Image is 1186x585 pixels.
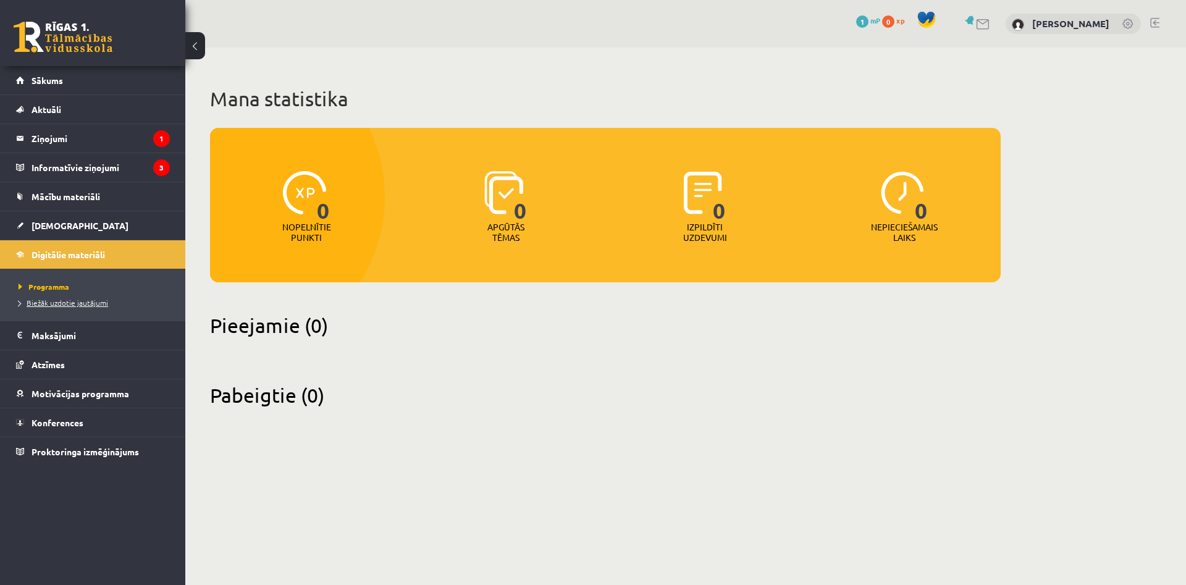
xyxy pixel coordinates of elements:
[856,15,868,28] span: 1
[16,124,170,153] a: Ziņojumi1
[32,446,139,457] span: Proktoringa izmēģinājums
[32,124,170,153] legend: Ziņojumi
[14,22,112,53] a: Rīgas 1. Tālmācības vidusskola
[16,66,170,95] a: Sākums
[882,15,911,25] a: 0 xp
[32,75,63,86] span: Sākums
[19,298,108,308] span: Biežāk uzdotie jautājumi
[16,95,170,124] a: Aktuāli
[882,15,894,28] span: 0
[896,15,904,25] span: xp
[32,417,83,428] span: Konferences
[871,222,938,243] p: Nepieciešamais laiks
[881,171,924,214] img: icon-clock-7be60019b62300814b6bd22b8e044499b485619524d84068768e800edab66f18.svg
[1032,17,1109,30] a: [PERSON_NAME]
[915,171,928,222] span: 0
[282,222,331,243] p: Nopelnītie punkti
[32,321,170,350] legend: Maksājumi
[16,211,170,240] a: [DEMOGRAPHIC_DATA]
[514,171,527,222] span: 0
[19,297,173,308] a: Biežāk uzdotie jautājumi
[32,388,129,399] span: Motivācijas programma
[153,159,170,176] i: 3
[16,321,170,350] a: Maksājumi
[870,15,880,25] span: mP
[484,171,523,214] img: icon-learned-topics-4a711ccc23c960034f471b6e78daf4a3bad4a20eaf4de84257b87e66633f6470.svg
[19,282,69,292] span: Programma
[1012,19,1024,31] img: Laura Kallase
[32,104,61,115] span: Aktuāli
[713,171,726,222] span: 0
[16,182,170,211] a: Mācību materiāli
[16,408,170,437] a: Konferences
[681,222,729,243] p: Izpildīti uzdevumi
[16,379,170,408] a: Motivācijas programma
[32,220,128,231] span: [DEMOGRAPHIC_DATA]
[684,171,722,214] img: icon-completed-tasks-ad58ae20a441b2904462921112bc710f1caf180af7a3daa7317a5a94f2d26646.svg
[482,222,530,243] p: Apgūtās tēmas
[210,313,1001,337] h2: Pieejamie (0)
[856,15,880,25] a: 1 mP
[16,240,170,269] a: Digitālie materiāli
[16,350,170,379] a: Atzīmes
[19,281,173,292] a: Programma
[32,153,170,182] legend: Informatīvie ziņojumi
[16,437,170,466] a: Proktoringa izmēģinājums
[32,249,105,260] span: Digitālie materiāli
[210,86,1001,111] h1: Mana statistika
[32,359,65,370] span: Atzīmes
[210,383,1001,407] h2: Pabeigtie (0)
[32,191,100,202] span: Mācību materiāli
[283,171,326,214] img: icon-xp-0682a9bc20223a9ccc6f5883a126b849a74cddfe5390d2b41b4391c66f2066e7.svg
[317,171,330,222] span: 0
[16,153,170,182] a: Informatīvie ziņojumi3
[153,130,170,147] i: 1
